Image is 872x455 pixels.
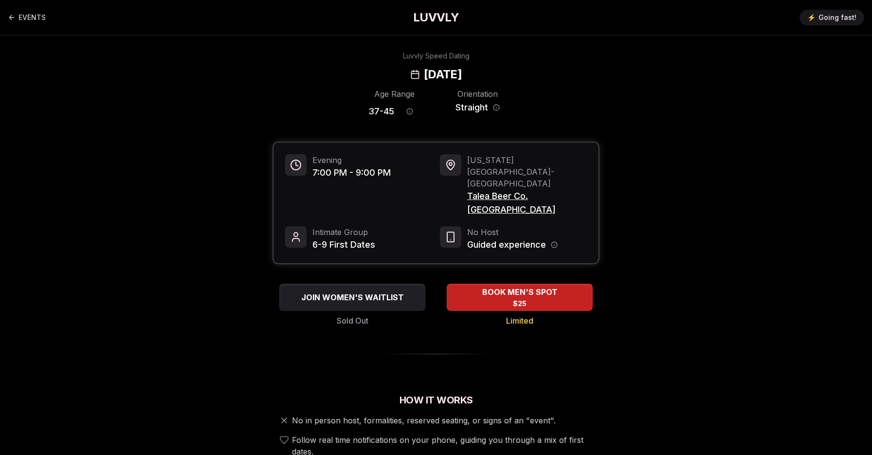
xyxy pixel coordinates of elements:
button: Orientation information [493,104,500,111]
span: 6-9 First Dates [312,238,375,252]
div: Orientation [452,88,504,100]
button: Age range information [399,101,420,122]
div: Age Range [368,88,420,100]
span: $25 [513,299,527,309]
button: BOOK MEN'S SPOT - Limited [447,284,593,311]
div: Luvvly Speed Dating [403,51,470,61]
span: Guided experience [467,238,546,252]
span: ⚡️ [807,13,816,22]
span: Sold Out [337,315,368,327]
span: No in person host, formalities, reserved seating, or signs of an "event". [292,415,556,426]
h2: [DATE] [424,67,462,82]
span: [US_STATE][GEOGRAPHIC_DATA] - [GEOGRAPHIC_DATA] [467,154,587,189]
span: 37 - 45 [368,105,394,118]
h2: How It Works [272,393,599,407]
span: Intimate Group [312,226,375,238]
span: No Host [467,226,558,238]
button: Host information [551,241,558,248]
a: LUVVLY [413,10,459,25]
span: Straight [455,101,488,114]
span: Going fast! [818,13,856,22]
span: 7:00 PM - 9:00 PM [312,166,391,180]
span: Evening [312,154,391,166]
a: Back to events [8,8,46,27]
span: JOIN WOMEN'S WAITLIST [299,291,406,303]
span: Talea Beer Co. [GEOGRAPHIC_DATA] [467,189,587,217]
span: Limited [506,315,533,327]
button: JOIN WOMEN'S WAITLIST - Sold Out [279,284,425,311]
span: BOOK MEN'S SPOT [480,286,560,298]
